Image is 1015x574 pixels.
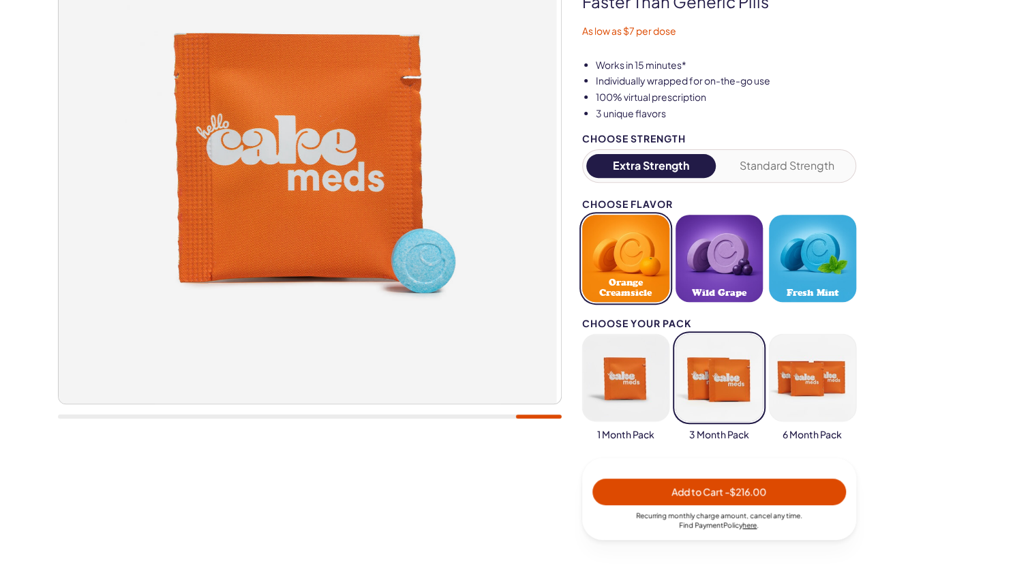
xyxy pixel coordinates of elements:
[787,288,838,298] span: Fresh Mint
[596,74,958,88] li: Individually wrapped for on-the-go use
[596,91,958,104] li: 100% virtual prescription
[722,154,852,178] button: Standard Strength
[783,428,842,442] span: 6 Month Pack
[596,107,958,121] li: 3 unique flavors
[582,318,856,329] div: Choose your pack
[586,277,665,298] span: Orange Creamsicle
[692,288,746,298] span: Wild Grape
[725,485,766,498] span: - $216.00
[586,154,716,178] button: Extra Strength
[742,521,757,529] a: here
[597,428,654,442] span: 1 Month Pack
[582,199,856,209] div: Choose Flavor
[592,511,846,530] div: Recurring monthly charge amount , cancel any time. Policy .
[689,428,749,442] span: 3 Month Pack
[592,479,846,505] button: Add to Cart -$216.00
[582,25,958,38] p: As low as $7 per dose
[679,521,723,529] span: Find Payment
[671,485,766,498] span: Add to Cart
[596,59,958,72] li: Works in 15 minutes*
[582,134,856,144] div: Choose Strength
